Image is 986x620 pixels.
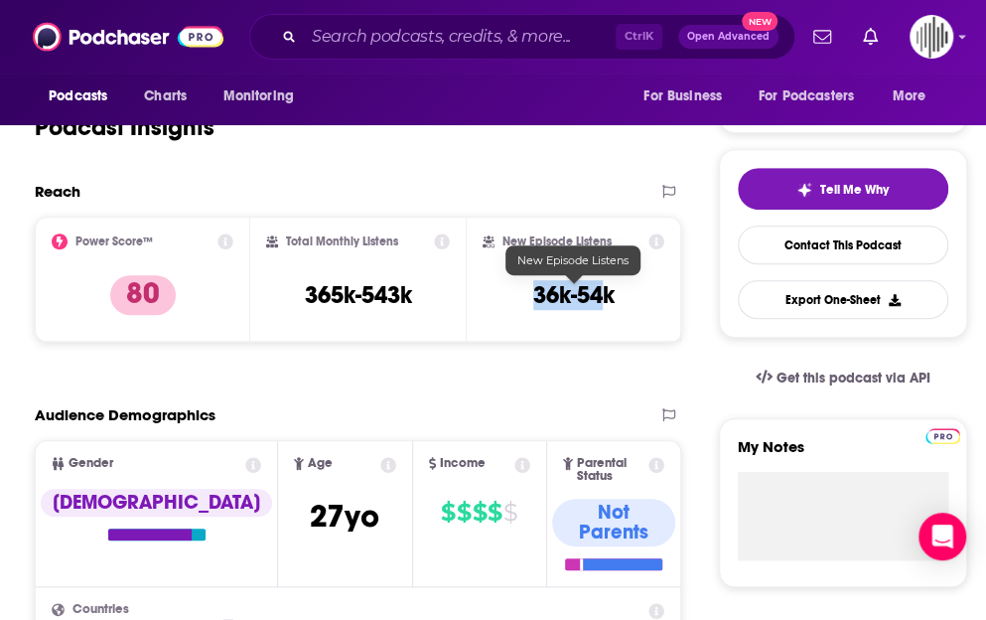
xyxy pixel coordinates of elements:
h2: Power Score™ [75,234,153,248]
a: Show notifications dropdown [805,20,839,54]
button: open menu [746,77,883,115]
p: 80 [110,275,176,315]
span: Logged in as gpg2 [910,15,953,59]
span: For Podcasters [759,82,854,110]
span: Podcasts [49,82,107,110]
span: 27 yo [310,497,379,536]
button: tell me why sparkleTell Me Why [738,168,948,210]
button: Show profile menu [910,15,953,59]
span: $ [473,497,487,529]
span: New Episode Listens [517,253,629,267]
button: open menu [209,77,319,115]
span: Ctrl K [616,24,662,50]
h2: New Episode Listens [502,234,612,248]
div: Search podcasts, credits, & more... [249,14,795,60]
button: open menu [630,77,747,115]
label: My Notes [738,437,948,472]
img: Podchaser - Follow, Share and Rate Podcasts [33,18,223,56]
h2: Total Monthly Listens [286,234,398,248]
span: $ [503,497,517,529]
button: Open AdvancedNew [678,25,778,49]
span: Monitoring [222,82,293,110]
a: Pro website [925,425,960,444]
img: tell me why sparkle [796,182,812,198]
span: Charts [144,82,187,110]
a: Charts [131,77,199,115]
div: [DEMOGRAPHIC_DATA] [41,489,272,517]
span: Parental Status [577,457,645,483]
img: Podchaser Pro [925,428,960,444]
span: Age [308,457,333,470]
a: Contact This Podcast [738,226,948,264]
span: Tell Me Why [820,182,889,198]
h3: 36k-54k [533,280,615,310]
span: $ [441,497,455,529]
span: Get this podcast via API [776,370,930,387]
span: $ [457,497,471,529]
input: Search podcasts, credits, & more... [304,21,616,53]
a: Show notifications dropdown [855,20,886,54]
h1: Podcast Insights [35,112,214,142]
a: Get this podcast via API [740,354,946,402]
div: Open Intercom Messenger [918,513,966,560]
span: Open Advanced [687,32,770,42]
div: Not Parents [552,499,675,546]
span: Income [440,457,486,470]
span: More [893,82,926,110]
h2: Audience Demographics [35,405,215,424]
h3: 365k-543k [305,280,412,310]
button: Export One-Sheet [738,280,948,319]
span: $ [488,497,501,529]
h2: Reach [35,182,80,201]
span: Gender [69,457,113,470]
button: open menu [879,77,951,115]
span: For Business [643,82,722,110]
button: open menu [35,77,133,115]
img: User Profile [910,15,953,59]
span: New [742,12,777,31]
span: Countries [72,603,129,616]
